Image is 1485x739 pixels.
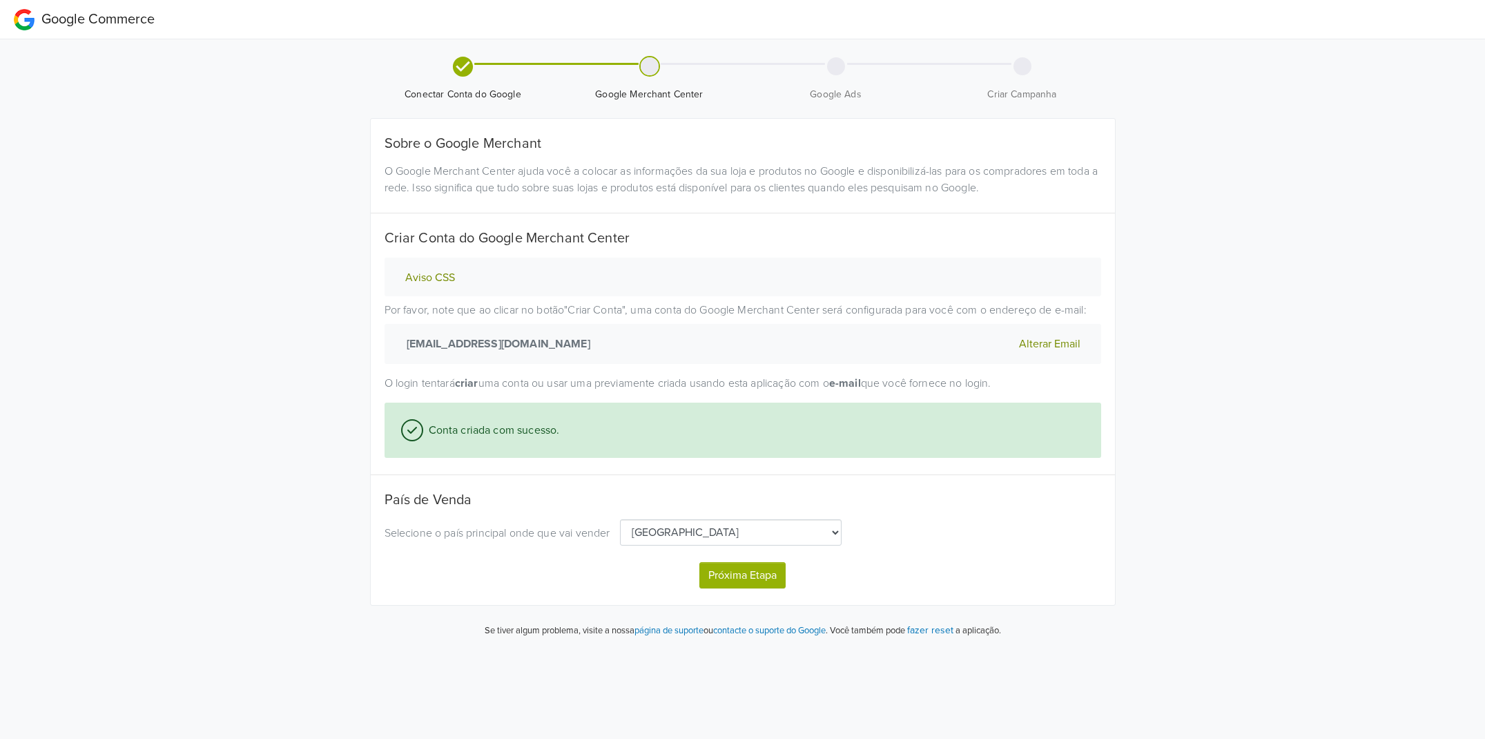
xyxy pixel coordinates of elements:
[907,622,953,638] button: fazer reset
[423,422,560,439] span: Conta criada com sucesso.
[374,163,1112,196] div: O Google Merchant Center ajuda você a colocar as informações da sua loja e produtos no Google e d...
[455,376,478,390] strong: criar
[401,336,590,352] strong: [EMAIL_ADDRESS][DOMAIN_NAME]
[41,11,155,28] span: Google Commerce
[634,625,703,636] a: página de suporte
[748,88,924,102] span: Google Ads
[1015,335,1085,353] button: Alterar Email
[828,622,1001,638] p: Você também pode a aplicação.
[385,302,1101,364] p: Por favor, note que ao clicar no botão " Criar Conta " , uma conta do Google Merchant Center será...
[562,88,737,102] span: Google Merchant Center
[385,525,610,541] p: Selecione o país principal onde que vai vender
[699,562,786,588] button: Próxima Etapa
[376,88,551,102] span: Conectar Conta do Google
[385,375,1101,392] p: O login tentará uma conta ou usar uma previamente criada usando esta aplicação com o que você for...
[829,376,861,390] strong: e-mail
[401,271,459,285] button: Aviso CSS
[485,624,828,638] p: Se tiver algum problema, visite a nossa ou .
[385,492,1101,508] h5: País de Venda
[385,135,1101,152] h5: Sobre o Google Merchant
[385,230,1101,247] h5: Criar Conta do Google Merchant Center
[935,88,1110,102] span: Criar Campanha
[713,625,826,636] a: contacte o suporte do Google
